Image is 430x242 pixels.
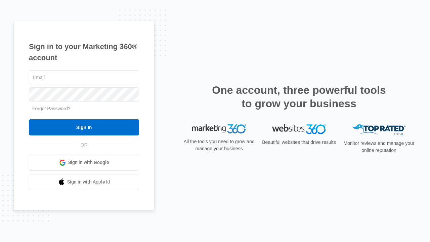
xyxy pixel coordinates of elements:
[261,139,337,146] p: Beautiful websites that drive results
[29,119,139,135] input: Sign In
[352,124,406,135] img: Top Rated Local
[341,140,417,154] p: Monitor reviews and manage your online reputation
[210,83,388,110] h2: One account, three powerful tools to grow your business
[192,124,246,134] img: Marketing 360
[272,124,326,134] img: Websites 360
[29,70,139,84] input: Email
[32,106,71,111] a: Forgot Password?
[29,155,139,171] a: Sign in with Google
[67,178,110,186] span: Sign in with Apple Id
[29,174,139,190] a: Sign in with Apple Id
[181,138,257,152] p: All the tools you need to grow and manage your business
[29,41,139,63] h1: Sign in to your Marketing 360® account
[68,159,109,166] span: Sign in with Google
[76,142,92,149] span: OR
